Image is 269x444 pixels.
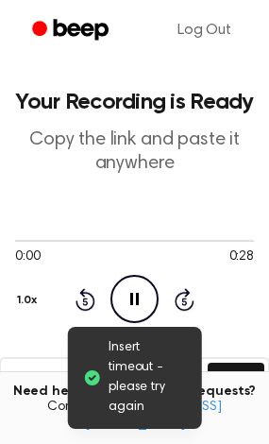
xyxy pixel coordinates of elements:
p: Copy the link and paste it anywhere [15,128,254,176]
button: Copy [208,363,263,398]
span: 0:28 [229,248,254,267]
button: 1.0x [15,284,43,316]
h1: Your Recording is Ready [15,91,254,113]
a: Log Out [159,8,250,53]
span: Contact us [11,400,258,433]
span: Insert timeout - please try again [109,338,187,418]
a: [EMAIL_ADDRESS][DOMAIN_NAME] [85,401,222,431]
span: 0:00 [15,248,40,267]
a: Beep [19,12,126,49]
